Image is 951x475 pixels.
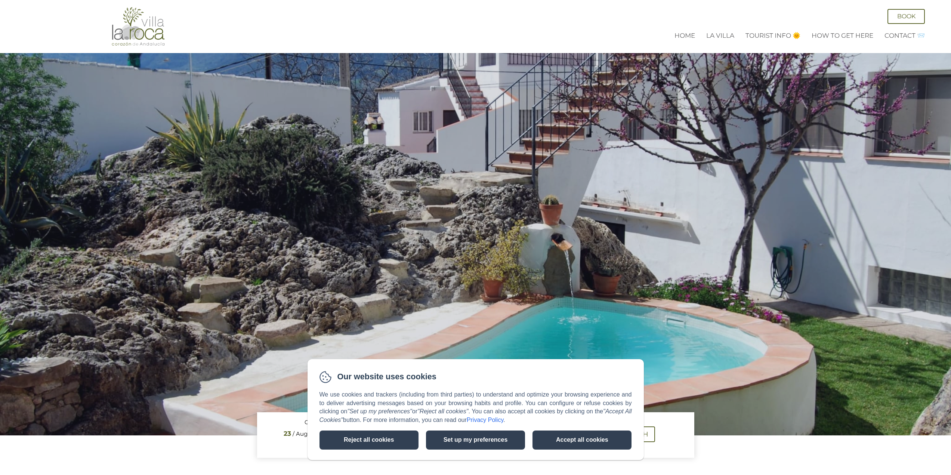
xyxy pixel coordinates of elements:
[706,32,734,39] a: La Villa
[812,32,873,39] a: How to get here
[319,408,632,423] em: "Accept All Cookies"
[337,371,436,383] span: Our website uses cookies
[348,408,412,414] em: "Set up my preferences"
[319,391,632,425] p: We use cookies and trackers (including from third parties) to understand and optimize your browsi...
[745,32,800,39] a: Tourist Info 🌞
[674,32,695,39] a: Home
[884,32,925,39] a: Contact 📨
[532,431,632,450] button: Accept all cookies
[426,431,525,450] button: Set up my preferences
[319,431,419,450] button: Reject all cookies
[110,7,166,46] img: Villa La Roca - A fusion of modern and classical Andalucian architecture
[467,417,503,423] a: Privacy Policy
[887,9,925,24] a: Book
[417,408,468,414] em: "Reject all cookies"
